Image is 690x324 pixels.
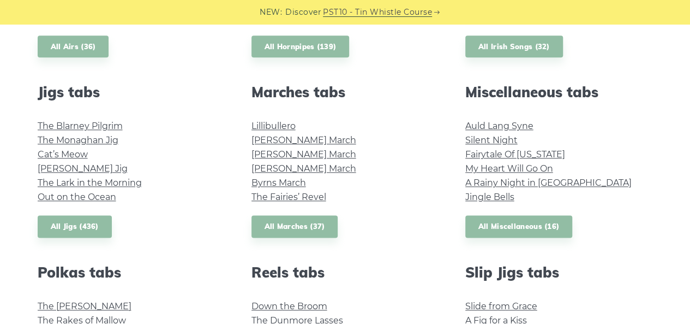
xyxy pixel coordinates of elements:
a: Silent Night [465,135,518,145]
a: Byrns March [251,178,306,188]
a: All Miscellaneous (16) [465,215,573,238]
a: The [PERSON_NAME] [38,301,131,311]
a: PST10 - Tin Whistle Course [323,6,432,19]
a: All Jigs (436) [38,215,112,238]
a: The Blarney Pilgrim [38,121,123,131]
h2: Reels tabs [251,264,439,281]
a: Slide from Grace [465,301,537,311]
a: The Monaghan Jig [38,135,118,145]
a: All Marches (37) [251,215,338,238]
span: Discover [285,6,321,19]
a: [PERSON_NAME] Jig [38,163,128,174]
h2: Marches tabs [251,84,439,101]
a: [PERSON_NAME] March [251,135,356,145]
a: Jingle Bells [465,192,514,202]
h2: Miscellaneous tabs [465,84,653,101]
a: Out on the Ocean [38,192,116,202]
a: All Hornpipes (139) [251,36,350,58]
a: The Lark in the Morning [38,178,142,188]
a: All Irish Songs (32) [465,36,563,58]
a: All Airs (36) [38,36,109,58]
h2: Polkas tabs [38,264,225,281]
a: Down the Broom [251,301,327,311]
a: My Heart Will Go On [465,163,553,174]
a: [PERSON_NAME] March [251,163,356,174]
a: Auld Lang Syne [465,121,533,131]
a: Cat’s Meow [38,149,88,160]
h2: Jigs tabs [38,84,225,101]
a: A Rainy Night in [GEOGRAPHIC_DATA] [465,178,632,188]
h2: Slip Jigs tabs [465,264,653,281]
a: Lillibullero [251,121,296,131]
a: Fairytale Of [US_STATE] [465,149,565,160]
a: The Fairies’ Revel [251,192,326,202]
a: [PERSON_NAME] March [251,149,356,160]
span: NEW: [260,6,282,19]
